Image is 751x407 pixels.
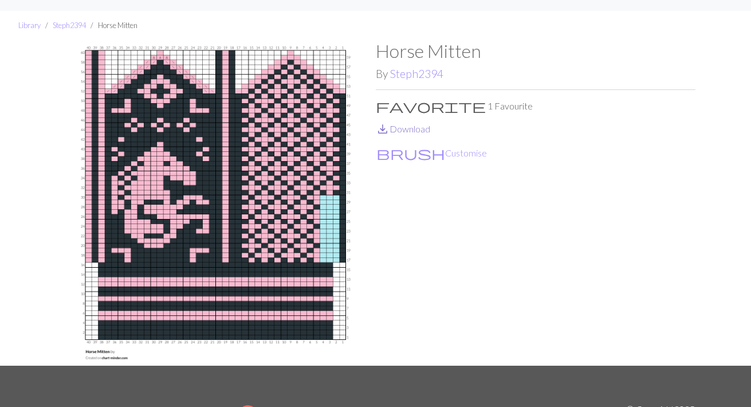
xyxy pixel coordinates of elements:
[53,21,86,30] a: Steph2394
[376,99,695,113] p: 1 Favourite
[390,67,443,80] a: Steph2394
[376,98,486,114] span: favorite
[376,67,695,80] h2: By
[86,20,137,31] li: Horse Mitten
[376,99,486,113] i: Favourite
[376,40,695,62] h1: Horse Mitten
[376,145,445,161] span: brush
[376,122,390,136] i: Download
[376,121,390,137] span: save_alt
[376,123,430,134] a: DownloadDownload
[18,21,41,30] a: Library
[56,40,376,366] img: Horse Mitten
[376,146,487,161] button: CustomiseCustomise
[376,146,445,160] i: Customise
